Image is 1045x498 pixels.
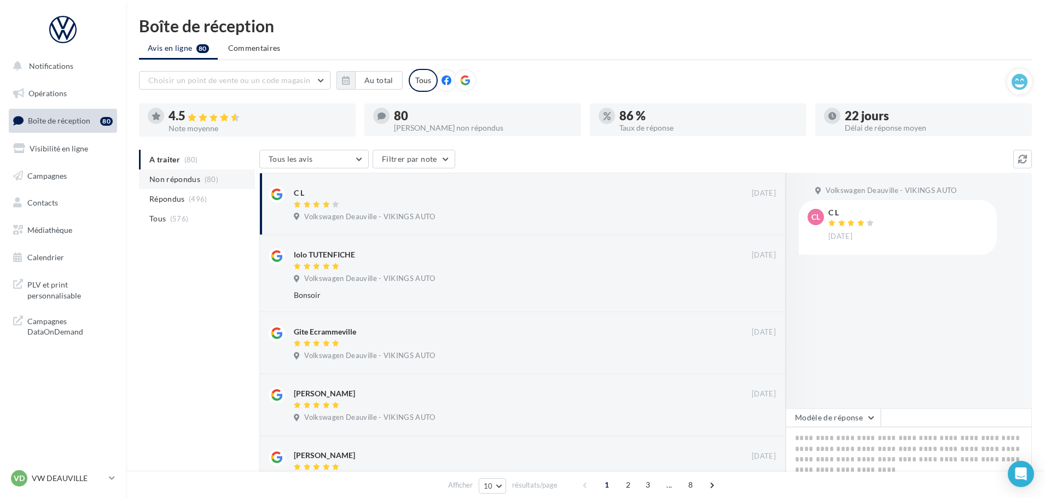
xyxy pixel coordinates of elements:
span: [DATE] [752,452,776,461]
a: PLV et print personnalisable [7,273,119,305]
span: (576) [170,214,189,223]
a: Médiathèque [7,219,119,242]
span: Volkswagen Deauville - VIKINGS AUTO [304,413,435,423]
button: Au total [336,71,403,90]
span: Opérations [28,89,67,98]
span: Contacts [27,198,58,207]
span: Volkswagen Deauville - VIKINGS AUTO [826,186,956,196]
div: [PERSON_NAME] non répondus [394,124,572,132]
span: CL [811,212,820,222]
p: VW DEAUVILLE [32,473,104,484]
a: VD VW DEAUVILLE [9,468,117,489]
span: Boîte de réception [28,116,90,125]
button: 10 [479,478,507,494]
span: [DATE] [752,389,776,399]
span: (496) [189,195,207,203]
a: Campagnes [7,165,119,188]
a: Opérations [7,82,119,105]
span: Tous les avis [269,154,313,163]
span: Notifications [29,61,73,71]
span: Volkswagen Deauville - VIKINGS AUTO [304,274,435,284]
span: 3 [639,476,657,494]
div: Open Intercom Messenger [1008,461,1034,487]
span: Volkswagen Deauville - VIKINGS AUTO [304,351,435,361]
span: 8 [682,476,699,494]
span: [DATE] [752,327,776,337]
div: 86 % [619,110,798,122]
div: 4.5 [169,110,347,122]
div: lolo TUTENFICHE [294,249,355,260]
span: résultats/page [512,480,558,490]
span: 1 [598,476,616,494]
span: Campagnes DataOnDemand [27,314,113,337]
span: [DATE] [752,189,776,198]
span: (80) [205,175,218,184]
button: Modèle de réponse [786,408,881,427]
div: Taux de réponse [619,124,798,132]
span: PLV et print personnalisable [27,277,113,301]
span: Répondus [149,194,185,204]
span: Choisir un point de vente ou un code magasin [148,75,310,85]
div: Tous [409,69,438,92]
span: ... [660,476,678,494]
div: C L [294,188,304,198]
div: Bonsoir [294,290,705,301]
button: Filtrer par note [373,150,455,168]
span: VD [14,473,25,484]
span: 2 [619,476,637,494]
span: Campagnes [27,171,67,180]
div: [PERSON_NAME] [294,388,355,399]
span: Visibilité en ligne [30,144,88,153]
a: Campagnes DataOnDemand [7,309,119,342]
span: Non répondus [149,174,200,185]
span: [DATE] [828,232,852,242]
div: 80 [394,110,572,122]
div: 80 [100,117,113,126]
div: C L [828,209,876,216]
div: 22 jours [845,110,1023,122]
a: Visibilité en ligne [7,137,119,160]
span: Commentaires [228,43,281,54]
div: Note moyenne [169,125,347,132]
span: Médiathèque [27,225,72,235]
div: Délai de réponse moyen [845,124,1023,132]
button: Tous les avis [259,150,369,168]
button: Notifications [7,55,115,78]
div: Gite Ecrammeville [294,326,356,337]
button: Au total [355,71,403,90]
span: Calendrier [27,253,64,262]
span: Afficher [448,480,473,490]
div: Boîte de réception [139,17,1032,34]
a: Contacts [7,191,119,214]
span: Tous [149,213,166,224]
button: Choisir un point de vente ou un code magasin [139,71,330,90]
span: Volkswagen Deauville - VIKINGS AUTO [304,212,435,222]
a: Calendrier [7,246,119,269]
a: Boîte de réception80 [7,109,119,132]
span: 10 [484,482,493,490]
div: [PERSON_NAME] [294,450,355,461]
span: [DATE] [752,250,776,260]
